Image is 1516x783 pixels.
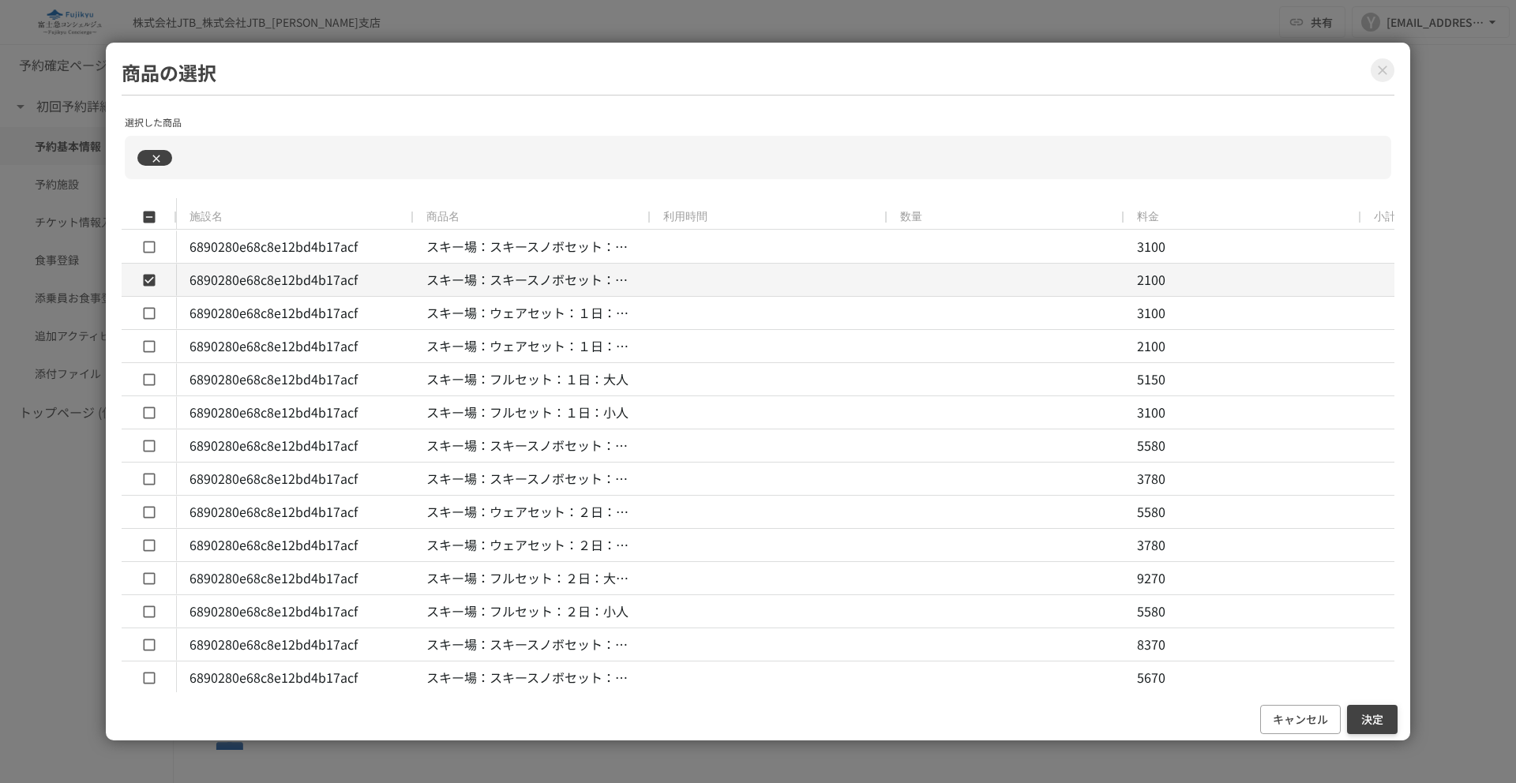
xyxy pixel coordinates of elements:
[1137,601,1350,622] p: 5580
[1137,336,1350,357] p: 2100
[426,535,640,556] p: スキー場：ウェアセット：２日：小人
[189,535,403,556] p: 6890280e68c8e12bd4b17acf
[189,502,403,523] p: 6890280e68c8e12bd4b17acf
[125,114,1390,129] p: 選択した商品
[189,668,403,688] p: 6890280e68c8e12bd4b17acf
[1137,303,1350,324] p: 3100
[426,369,640,390] p: スキー場：フルセット：１日：大人
[1137,635,1350,655] p: 8370
[426,668,640,688] p: スキー場：スキースノボセット：３日：小人
[1137,237,1350,257] p: 3100
[426,635,640,655] p: スキー場：スキースノボセット：３日：大人・シニア
[189,403,403,423] p: 6890280e68c8e12bd4b17acf
[189,303,403,324] p: 6890280e68c8e12bd4b17acf
[1371,58,1394,82] button: Close modal
[1137,369,1350,390] p: 5150
[122,58,1394,96] h2: 商品の選択
[1137,469,1350,489] p: 3780
[1137,668,1350,688] p: 5670
[189,369,403,390] p: 6890280e68c8e12bd4b17acf
[189,270,403,290] p: 6890280e68c8e12bd4b17acf
[426,210,460,224] span: 商品名
[663,210,707,224] span: 利用時間
[426,502,640,523] p: スキー場：ウェアセット：２日：大人・シニア
[189,210,223,224] span: 施設名
[1137,270,1350,290] p: 2100
[426,237,640,257] p: スキー場：スキースノボセット：１日：大人
[189,601,403,622] p: 6890280e68c8e12bd4b17acf
[1137,502,1350,523] p: 5580
[426,270,640,290] p: スキー場：スキースノボセット：１日：小人
[426,601,640,622] p: スキー場：フルセット：２日：小人
[1260,705,1341,734] button: キャンセル
[1137,436,1350,456] p: 5580
[900,210,922,224] span: 数量
[189,469,403,489] p: 6890280e68c8e12bd4b17acf
[1137,535,1350,556] p: 3780
[1137,210,1159,224] span: 料金
[1347,705,1398,734] button: 決定
[189,237,403,257] p: 6890280e68c8e12bd4b17acf
[426,303,640,324] p: スキー場：ウェアセット：１日：大人
[1374,210,1396,224] span: 小計
[426,568,640,589] p: スキー場：フルセット：２日：大人・シニア
[189,336,403,357] p: 6890280e68c8e12bd4b17acf
[1137,568,1350,589] p: 9270
[189,635,403,655] p: 6890280e68c8e12bd4b17acf
[1137,403,1350,423] p: 3100
[426,336,640,357] p: スキー場：ウェアセット：１日：小人
[426,403,640,423] p: スキー場：フルセット：１日：小人
[426,436,640,456] p: スキー場：スキースノボセット：２日：大人・シニア
[426,469,640,489] p: スキー場：スキースノボセット：２日：小人
[189,436,403,456] p: 6890280e68c8e12bd4b17acf
[189,568,403,589] p: 6890280e68c8e12bd4b17acf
